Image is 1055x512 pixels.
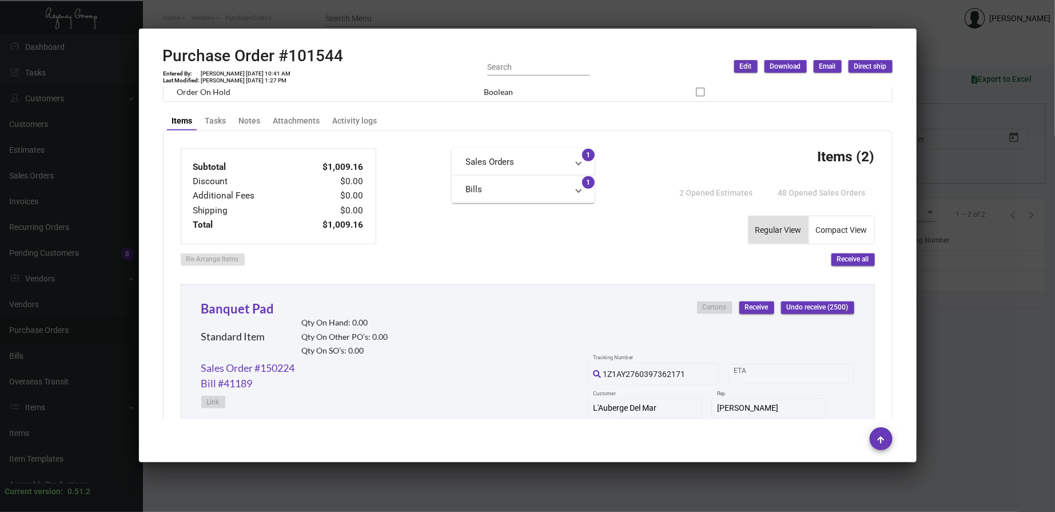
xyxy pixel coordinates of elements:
span: 1Z1AY2760397362171 [603,370,685,379]
a: Bill #41189 [201,376,253,391]
td: [PERSON_NAME] [DATE] 10:41 AM [201,70,292,77]
button: 48 Opened Sales Orders [769,182,875,203]
button: Download [765,60,807,73]
input: End date [779,369,834,378]
td: Discount [193,174,296,189]
button: Receive [739,301,774,314]
span: Email [819,62,836,72]
h2: Qty On Other PO’s: 0.00 [302,332,388,342]
div: Attachments [273,115,320,127]
span: Order On Hold [177,87,231,97]
span: Download [770,62,801,72]
button: Edit [734,60,758,73]
button: Link [201,396,225,408]
button: 2 Opened Estimates [671,182,762,203]
button: Re-Arrange Items [181,253,245,266]
div: 0.51.2 [67,486,90,498]
td: Entered By: [163,70,201,77]
span: Receive [745,303,769,312]
td: $1,009.16 [296,160,364,174]
td: [PERSON_NAME] [DATE] 1:27 PM [201,77,292,84]
td: Last Modified: [163,77,201,84]
mat-expansion-panel-header: Sales Orders [452,148,595,176]
span: Receive all [837,256,869,264]
div: Notes [238,115,260,127]
a: Sales Order #150224 [201,360,295,376]
button: Cartons [697,301,732,314]
span: Edit [740,62,752,72]
button: Undo receive (2500) [781,301,854,314]
td: $0.00 [296,189,364,203]
h2: Qty On Hand: 0.00 [302,318,388,328]
button: Receive all [831,253,875,266]
td: $0.00 [296,174,364,189]
div: Activity logs [332,115,377,127]
div: Current version: [5,486,63,498]
h2: Standard Item [201,331,265,343]
span: Re-Arrange Items [186,256,239,264]
a: Banquet Pad [201,301,274,316]
td: $0.00 [296,204,364,218]
td: Additional Fees [193,189,296,203]
div: Tasks [205,115,226,127]
span: Direct ship [854,62,887,72]
span: Undo receive (2500) [787,303,849,312]
td: Subtotal [193,160,296,174]
td: $1,009.16 [296,218,364,232]
mat-panel-title: Sales Orders [465,156,567,169]
td: Total [193,218,296,232]
button: Compact View [809,216,874,244]
button: Regular View [749,216,809,244]
button: Direct ship [849,60,893,73]
span: 48 Opened Sales Orders [778,188,866,197]
mat-expansion-panel-header: Bills [452,176,595,203]
h2: Purchase Order #101544 [163,46,344,66]
button: Email [814,60,842,73]
span: Cartons [703,303,727,312]
span: Link [207,398,220,407]
td: Shipping [193,204,296,218]
span: Boolean [484,87,513,97]
span: 2 Opened Estimates [680,188,753,197]
mat-panel-title: Bills [465,183,567,196]
input: Start date [734,369,769,378]
h2: Qty On SO’s: 0.00 [302,346,388,356]
h3: Items (2) [818,148,875,165]
div: Items [172,115,192,127]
